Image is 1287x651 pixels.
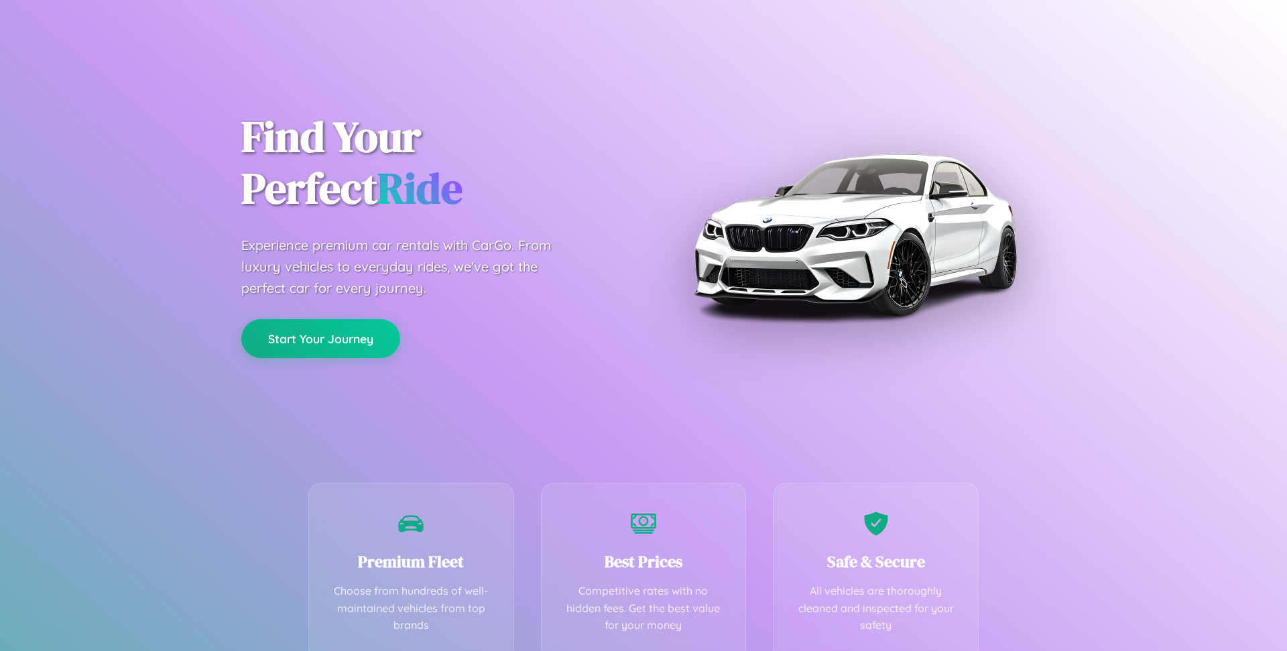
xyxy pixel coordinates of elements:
h3: Best Prices [562,550,726,573]
h1: Find Your Perfect [241,111,623,215]
p: Choose from hundreds of well-maintained vehicles from top brands [329,583,493,634]
h3: Premium Fleet [329,550,493,573]
span: Ride [377,159,463,217]
p: All vehicles are thoroughly cleaned and inspected for your safety [794,583,958,634]
h3: Safe & Secure [794,550,958,573]
p: Competitive rates with no hidden fees. Get the best value for your money [562,583,726,634]
img: Premium BMW car rental vehicle [687,67,1022,402]
button: Start Your Journey [241,319,400,358]
p: Experience premium car rentals with CarGo. From luxury vehicles to everyday rides, we've got the ... [241,235,576,299]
